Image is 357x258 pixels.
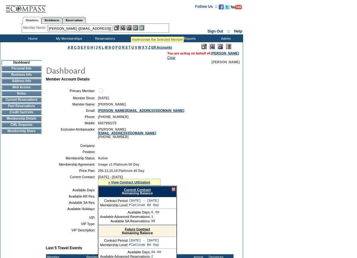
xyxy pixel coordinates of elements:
[98,186,177,197] div: Remaining Balance
[122,45,125,49] a: R
[98,169,144,173] span: 295-12,15,18 Platinum 60 Day
[151,219,159,223] td: 98
[98,115,129,119] span: [PHONE_NUMBER]
[14,34,50,42] td: Home
[142,45,144,49] a: X
[96,45,98,49] a: J
[167,56,175,59] a: Clear
[48,109,95,112] td: Email:
[2,66,41,71] td: Personal Info
[2,91,41,96] td: Notes
[48,169,95,173] td: Price Plan:
[2,129,41,134] td: Membership Share
[126,25,132,30] img: Impersonate
[129,45,131,49] a: T
[234,29,242,34] a: Help
[98,121,116,125] span: 6507992275
[48,201,95,204] td: Available SA Res:
[129,203,159,207] td: Platinum 60 Day
[68,45,70,49] a: A
[231,6,242,10] a: Subscribe to our YouTube Channel
[195,4,217,11] td: Follow Us ::
[99,45,101,49] a: K
[139,25,144,30] img: b_calculator.gif
[23,25,47,30] div: Member Name:
[207,34,243,42] td: Admin
[225,6,230,10] a: Follow us on Twitter
[100,199,128,203] td: Contract Period:
[100,215,151,219] td: Available Advanced Reservations:
[212,60,240,64] span: [PERSON_NAME]
[171,34,207,42] td: Reports
[23,17,42,24] a: Members
[120,25,125,30] img: View
[50,34,86,42] td: My Memberships
[105,45,108,49] a: M
[71,45,73,49] a: B
[211,51,239,55] a: [PERSON_NAME]
[48,102,95,106] td: Member Name:
[2,104,41,109] td: Past Reservations
[100,239,128,242] td: Contract Period:
[2,97,41,102] td: Current Reservations
[98,127,156,139] span: [PERSON_NAME] [PHONE_NUMBER]
[48,175,95,186] td: Current Contract:
[46,246,82,250] b: Last 5 Travel Events
[201,44,207,49] img: Edit Mode
[94,45,95,49] a: I
[124,188,151,192] a: Current Contract
[227,29,230,34] span: ::
[48,156,95,160] td: Membership Status:
[100,219,151,223] td: Available SA Reservations:
[91,45,93,49] a: H
[226,44,231,49] img: Log Concern/Member Elevation
[48,207,95,211] td: Available Holidays:
[225,4,230,9] img: Follow us on Twitter
[48,150,95,154] td: Position:
[112,45,115,49] a: O
[84,45,86,49] a: F
[2,110,41,115] td: Credit Card Info
[138,45,141,49] a: W
[151,45,172,49] a: ER Accounts
[122,34,171,42] td: Vacation Collection
[98,163,139,166] span: Usage v1 Platinum 60 Day
[100,243,128,247] td: Membership Level:
[81,45,83,49] a: E
[2,60,41,65] td: Dashboard
[114,25,119,30] img: b_edit.gif
[2,116,41,121] td: Membership Details
[145,45,147,49] a: Y
[109,45,111,49] a: N
[129,239,159,242] td: [DATE] - [DATE]
[148,45,151,49] a: Z
[48,194,95,198] td: Available AR Res:
[48,144,95,147] td: Company:
[99,225,176,237] div: Remaining Balance
[231,5,242,9] img: Subscribe to our YouTube Channel
[48,121,95,125] td: Mobile:
[119,45,121,49] a: Q
[98,96,109,100] span: [DATE]
[133,25,138,30] img: Reservations
[48,115,95,119] td: Phone:
[45,64,171,76] img: pgTtlDashboard.gif
[108,180,150,184] a: » View Contract Utilization
[125,227,150,231] a: Future Contract
[131,45,134,49] a: U
[98,102,126,106] span: [PERSON_NAME]
[167,51,239,55] span: You are acting on behalf of:
[207,29,223,34] a: Sign Out
[219,6,224,10] a: Become our fan on Facebook
[2,72,41,77] td: Business Info
[2,79,41,84] td: Address Info
[129,199,159,203] td: [DATE] - [DATE]
[87,45,89,49] a: G
[132,38,183,41] div: Impersonate the Selected Member
[74,45,77,49] a: C
[102,45,104,49] a: L
[218,44,223,49] img: Impersonate
[98,175,123,179] span: [DATE] - [DATE]
[86,34,122,42] td: Reservations
[125,45,128,49] a: S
